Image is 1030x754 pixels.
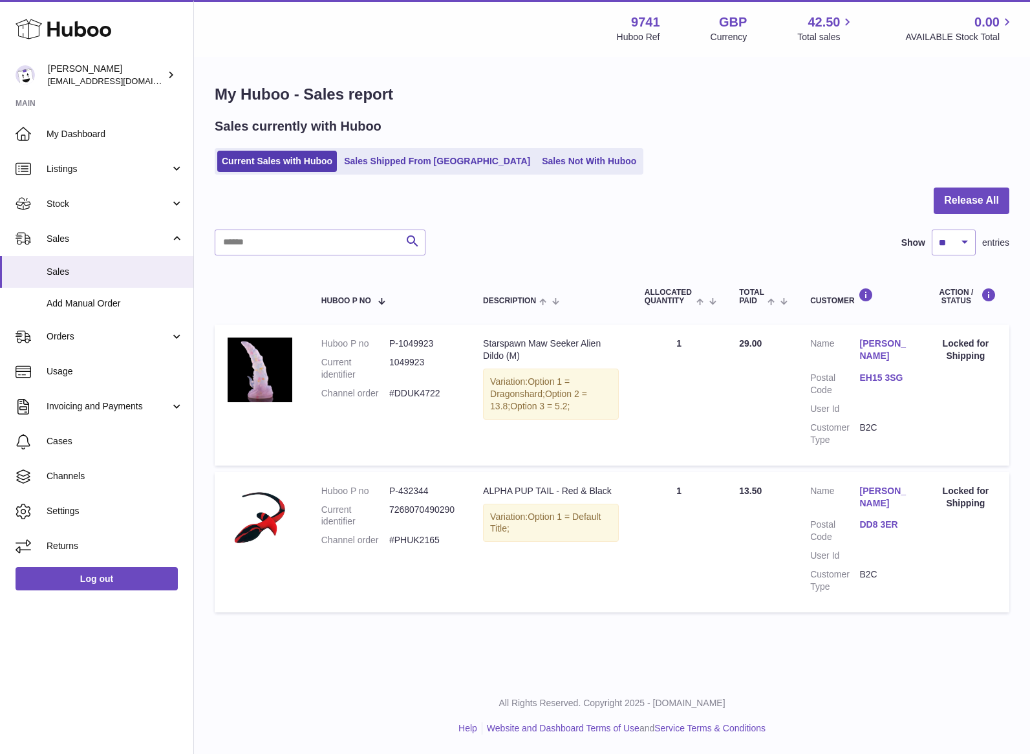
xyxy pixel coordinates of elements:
[797,14,855,43] a: 42.50 Total sales
[935,288,996,305] div: Action / Status
[739,288,764,305] span: Total paid
[47,540,184,552] span: Returns
[16,65,35,85] img: aaronconwaysbo@gmail.com
[934,188,1009,214] button: Release All
[389,387,457,400] dd: #DDUK4722
[537,151,641,172] a: Sales Not With Huboo
[483,338,619,362] div: Starspawn Maw Seeker Alien Dildo (M)
[389,485,457,497] dd: P-432344
[228,485,292,550] img: HTB1GGW0dW1s3KVjSZFAq6x_ZXXay.jpg
[321,338,389,350] dt: Huboo P no
[617,31,660,43] div: Huboo Ref
[482,722,766,735] li: and
[389,534,457,546] dd: #PHUK2165
[490,376,570,399] span: Option 1 = Dragonshard;
[711,31,747,43] div: Currency
[719,14,747,31] strong: GBP
[321,387,389,400] dt: Channel order
[47,505,184,517] span: Settings
[228,338,292,402] img: IMG_9545.jpg
[483,369,619,420] div: Variation:
[982,237,1009,249] span: entries
[458,723,477,733] a: Help
[860,372,909,384] a: EH15 3SG
[16,567,178,590] a: Log out
[47,266,184,278] span: Sales
[215,118,381,135] h2: Sales currently with Huboo
[810,519,859,543] dt: Postal Code
[321,297,371,305] span: Huboo P no
[935,338,996,362] div: Locked for Shipping
[389,338,457,350] dd: P-1049923
[490,512,601,534] span: Option 1 = Default Title;
[339,151,535,172] a: Sales Shipped From [GEOGRAPHIC_DATA]
[810,338,859,365] dt: Name
[810,550,859,562] dt: User Id
[321,504,389,528] dt: Current identifier
[483,504,619,543] div: Variation:
[48,63,164,87] div: [PERSON_NAME]
[905,31,1014,43] span: AVAILABLE Stock Total
[483,485,619,497] div: ALPHA PUP TAIL - Red & Black
[810,372,859,396] dt: Postal Code
[47,297,184,310] span: Add Manual Order
[215,84,1009,105] h1: My Huboo - Sales report
[808,14,840,31] span: 42.50
[487,723,639,733] a: Website and Dashboard Terms of Use
[810,422,859,446] dt: Customer Type
[860,422,909,446] dd: B2C
[901,237,925,249] label: Show
[860,568,909,593] dd: B2C
[321,485,389,497] dt: Huboo P no
[490,389,587,411] span: Option 2 = 13.8;
[217,151,337,172] a: Current Sales with Huboo
[47,330,170,343] span: Orders
[810,288,909,305] div: Customer
[321,356,389,381] dt: Current identifier
[389,504,457,528] dd: 7268070490290
[905,14,1014,43] a: 0.00 AVAILABLE Stock Total
[739,338,762,349] span: 29.00
[645,288,693,305] span: ALLOCATED Quantity
[47,163,170,175] span: Listings
[47,128,184,140] span: My Dashboard
[47,365,184,378] span: Usage
[47,435,184,447] span: Cases
[47,198,170,210] span: Stock
[47,400,170,413] span: Invoicing and Payments
[860,338,909,362] a: [PERSON_NAME]
[632,472,726,612] td: 1
[204,697,1020,709] p: All Rights Reserved. Copyright 2025 - [DOMAIN_NAME]
[797,31,855,43] span: Total sales
[974,14,1000,31] span: 0.00
[389,356,457,381] dd: 1049923
[510,401,570,411] span: Option 3 = 5.2;
[47,233,170,245] span: Sales
[810,403,859,415] dt: User Id
[739,486,762,496] span: 13.50
[631,14,660,31] strong: 9741
[654,723,766,733] a: Service Terms & Conditions
[47,470,184,482] span: Channels
[860,519,909,531] a: DD8 3ER
[483,297,536,305] span: Description
[810,485,859,513] dt: Name
[935,485,996,510] div: Locked for Shipping
[321,534,389,546] dt: Channel order
[860,485,909,510] a: [PERSON_NAME]
[632,325,726,465] td: 1
[810,568,859,593] dt: Customer Type
[48,76,190,86] span: [EMAIL_ADDRESS][DOMAIN_NAME]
